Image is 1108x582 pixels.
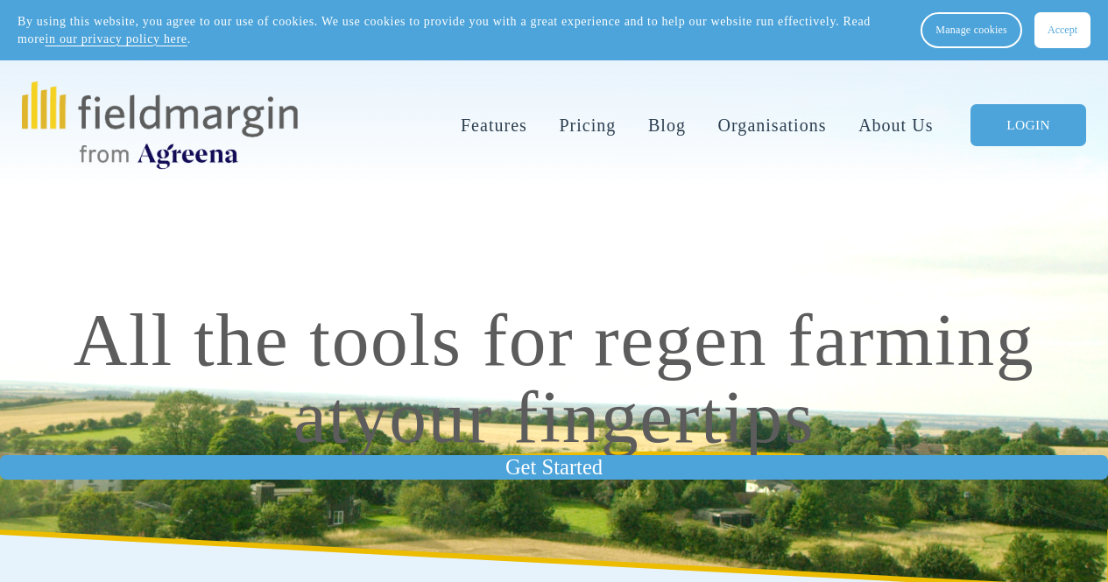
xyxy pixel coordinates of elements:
[559,111,616,139] a: Pricing
[461,111,527,139] a: folder dropdown
[1048,24,1077,37] span: Accept
[718,111,827,139] a: Organisations
[350,375,815,458] span: your fingertips
[22,81,297,169] img: fieldmargin.com
[18,13,903,47] p: By using this website, you agree to our use of cookies. We use cookies to provide you with a grea...
[970,104,1085,147] a: LOGIN
[74,298,1035,457] span: All the tools for regen farming at
[648,111,686,139] a: Blog
[935,24,1007,37] span: Manage cookies
[1034,12,1090,48] button: Accept
[858,111,933,139] a: About Us
[45,32,187,46] a: in our privacy policy here
[461,113,527,137] span: Features
[921,12,1022,48] button: Manage cookies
